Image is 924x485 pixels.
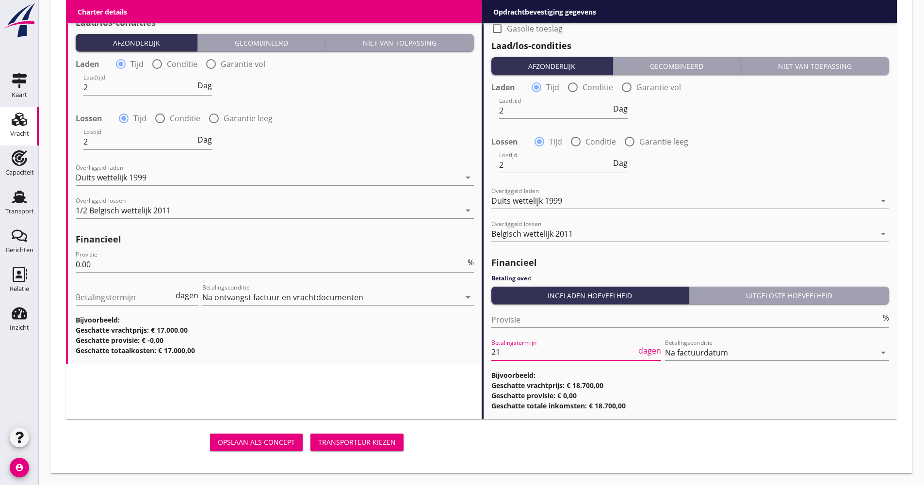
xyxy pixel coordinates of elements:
label: Garantie vol [221,59,265,69]
h3: Geschatte provisie: € 0,00 [491,390,890,401]
label: Garantie leeg [224,113,273,123]
span: Dag [197,136,212,144]
div: Duits wettelijk 1999 [491,196,562,205]
input: Provisie [76,257,466,272]
div: Relatie [10,286,29,292]
div: Berichten [6,247,33,253]
label: Garantie vol [636,82,681,92]
div: Inzicht [10,324,29,331]
label: Tijd [546,82,559,92]
div: Na factuurdatum [665,348,728,357]
label: Conditie [585,137,616,146]
button: Afzonderlijk [491,57,613,75]
button: Opslaan als concept [210,434,303,451]
label: Conditie [583,82,613,92]
i: arrow_drop_down [877,195,889,207]
strong: Lossen [491,137,518,146]
input: Lostijd [499,157,611,173]
h3: Bijvoorbeeld: [491,370,890,380]
button: Niet van toepassing [325,34,473,51]
h4: Betaling over: [491,274,890,283]
div: Opslaan als concept [218,437,295,447]
div: dagen [636,347,661,355]
div: Capaciteit [5,169,34,176]
h2: Financieel [76,233,474,246]
label: Garantie leeg [639,137,688,146]
button: Gecombineerd [197,34,325,51]
label: Onder voorbehoud van voorgaande reis [507,10,654,20]
label: Gasolie toeslag [507,24,563,33]
div: % [466,259,474,266]
label: Gasolie toeslag [91,0,147,10]
button: Uitgeloste hoeveelheid [689,287,889,304]
div: dagen [174,291,198,299]
button: Gecombineerd [613,57,741,75]
strong: Laden [76,59,99,69]
div: Belgisch wettelijk 2011 [491,229,573,238]
input: Laadtijd [499,103,611,118]
h2: Financieel [491,256,890,269]
strong: Lossen [76,113,102,123]
label: Tijd [549,137,562,146]
div: Transporteur kiezen [318,437,396,447]
div: Vracht [10,130,29,137]
img: logo-small.a267ee39.svg [2,2,37,38]
i: arrow_drop_down [462,291,474,303]
div: Gecombineerd [617,61,737,71]
div: Niet van toepassing [329,38,470,48]
div: Ingeladen hoeveelheid [495,291,685,301]
div: Gecombineerd [201,38,321,48]
h3: Geschatte totale inkomsten: € 18.700,00 [491,401,890,411]
i: arrow_drop_down [877,347,889,358]
div: Duits wettelijk 1999 [76,173,146,182]
button: Transporteur kiezen [310,434,404,451]
input: Provisie [491,312,881,327]
div: Niet van toepassing [745,61,885,71]
button: Afzonderlijk [76,34,197,51]
h3: Geschatte totaalkosten: € 17.000,00 [76,345,474,356]
button: Ingeladen hoeveelheid [491,287,690,304]
input: Betalingstermijn [491,345,637,360]
div: Kaart [12,92,27,98]
div: % [881,314,889,322]
input: Laadtijd [83,80,195,95]
div: Transport [5,208,34,214]
i: account_circle [10,458,29,477]
button: Niet van toepassing [741,57,889,75]
h3: Geschatte vrachtprijs: € 18.700,00 [491,380,890,390]
h2: Laad/los-condities [76,16,474,29]
h3: Geschatte provisie: € -0,00 [76,335,474,345]
label: Tijd [133,113,146,123]
i: arrow_drop_down [462,205,474,216]
input: Betalingstermijn [76,290,174,305]
i: arrow_drop_down [462,172,474,183]
span: Dag [613,105,628,113]
label: Conditie [170,113,200,123]
span: Dag [197,81,212,89]
div: 1/2 Belgisch wettelijk 2011 [76,206,171,215]
div: Afzonderlijk [495,61,609,71]
i: arrow_drop_down [877,228,889,240]
div: Afzonderlijk [80,38,193,48]
h3: Bijvoorbeeld: [76,315,474,325]
div: Uitgeloste hoeveelheid [693,291,885,301]
label: Tijd [130,59,144,69]
span: Dag [613,159,628,167]
h3: Geschatte vrachtprijs: € 17.000,00 [76,325,474,335]
div: Na ontvangst factuur en vrachtdocumenten [202,293,363,302]
strong: Laden [491,82,515,92]
label: Conditie [167,59,197,69]
input: Lostijd [83,134,195,149]
h2: Laad/los-condities [491,39,890,52]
